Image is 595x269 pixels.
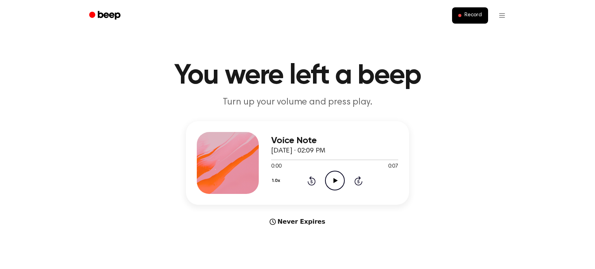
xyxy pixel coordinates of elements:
span: 0:07 [388,163,398,171]
button: Record [452,7,488,24]
span: Record [464,12,482,19]
button: Open menu [493,6,511,25]
p: Turn up your volume and press play. [149,96,446,109]
button: 1.0x [271,174,283,187]
h3: Voice Note [271,135,398,146]
a: Beep [84,8,127,23]
span: [DATE] · 02:09 PM [271,147,325,154]
h1: You were left a beep [99,62,496,90]
div: Never Expires [186,217,409,226]
span: 0:00 [271,163,281,171]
